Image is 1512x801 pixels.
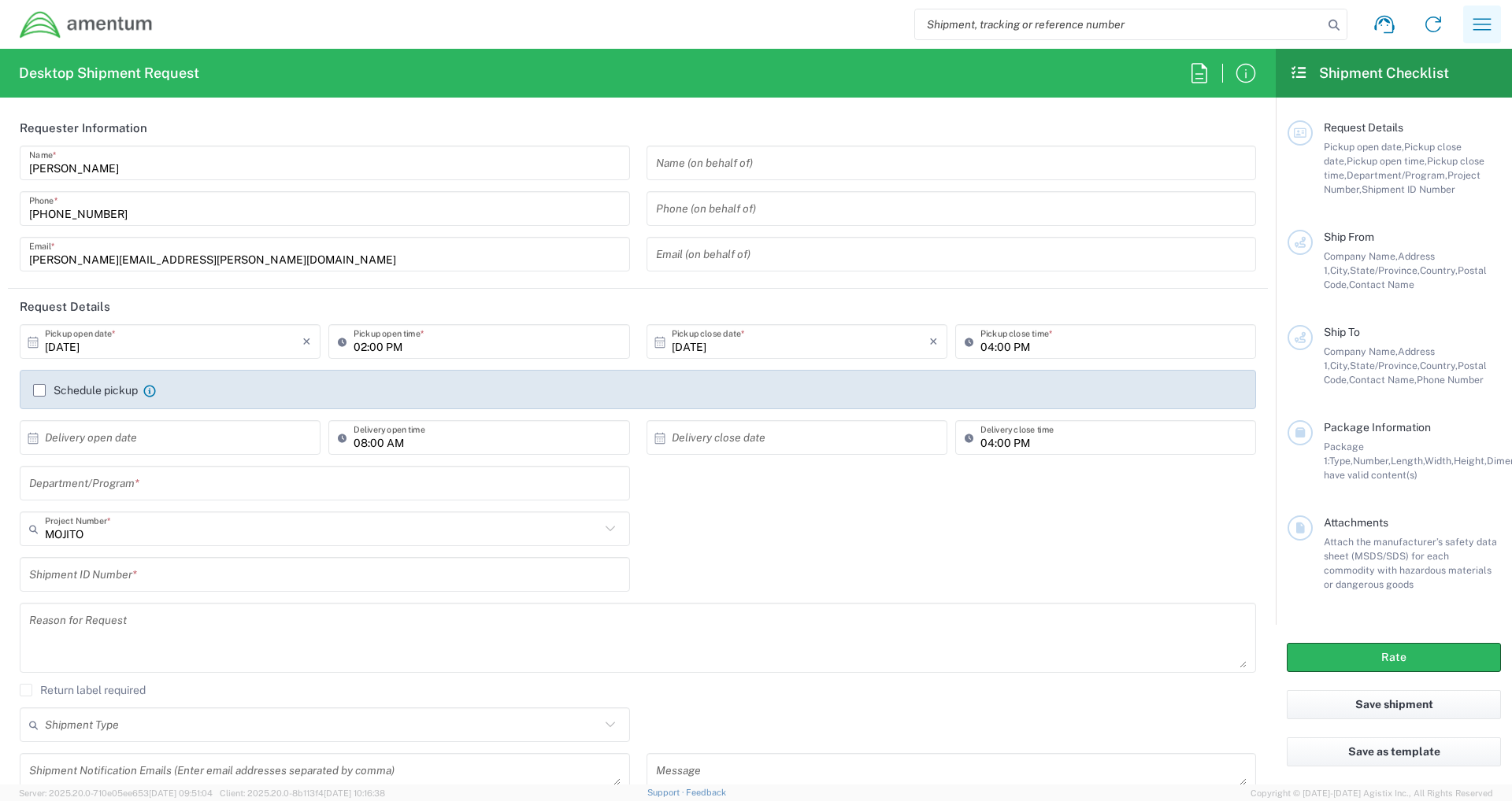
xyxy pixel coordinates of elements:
span: Length, [1391,455,1425,467]
input: Shipment, tracking or reference number [915,9,1323,39]
a: Feedback [686,788,726,797]
i: × [929,329,938,354]
span: Width, [1425,455,1454,467]
span: Ship To [1324,326,1360,338]
span: [DATE] 10:16:38 [324,788,385,798]
span: Server: 2025.20.0-710e05ee653 [19,788,213,798]
span: Department/Program, [1347,169,1447,181]
span: Company Name, [1324,345,1398,357]
span: Number, [1353,455,1391,467]
span: Shipment ID Number [1362,183,1455,195]
span: State/Province, [1350,360,1420,371]
i: × [302,329,311,354]
button: Rate [1287,643,1501,672]
h2: Shipment Checklist [1290,64,1449,83]
button: Save as template [1287,737,1501,766]
span: City, [1330,360,1350,371]
a: Support [647,788,687,797]
span: Attach the manufacturer’s safety data sheet (MSDS/SDS) for each commodity with hazardous material... [1324,536,1497,590]
span: Request Details [1324,121,1403,134]
span: Attachments [1324,516,1388,529]
span: Pickup open date, [1324,141,1404,153]
span: Country, [1420,360,1458,371]
span: Phone Number [1417,374,1484,386]
span: State/Province, [1350,264,1420,276]
span: City, [1330,264,1350,276]
span: Copyright © [DATE]-[DATE] Agistix Inc., All Rights Reserved [1251,786,1493,800]
span: Pickup open time, [1347,155,1427,167]
label: Schedule pickup [33,384,138,397]
span: Type, [1329,455,1353,467]
span: Client: 2025.20.0-8b113f4 [220,788,385,798]
h2: Request Details [20,299,110,315]
button: Save shipment [1287,690,1501,719]
span: Height, [1454,455,1487,467]
span: Contact Name [1349,279,1414,290]
h2: Desktop Shipment Request [19,64,199,83]
span: [DATE] 09:51:04 [149,788,213,798]
span: Contact Name, [1349,374,1417,386]
span: Package Information [1324,421,1431,434]
span: Package 1: [1324,441,1364,467]
h2: Requester Information [20,120,147,136]
span: Country, [1420,264,1458,276]
label: Return label required [20,684,146,696]
span: Company Name, [1324,250,1398,262]
span: Ship From [1324,231,1374,243]
img: dyncorp [19,10,154,39]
